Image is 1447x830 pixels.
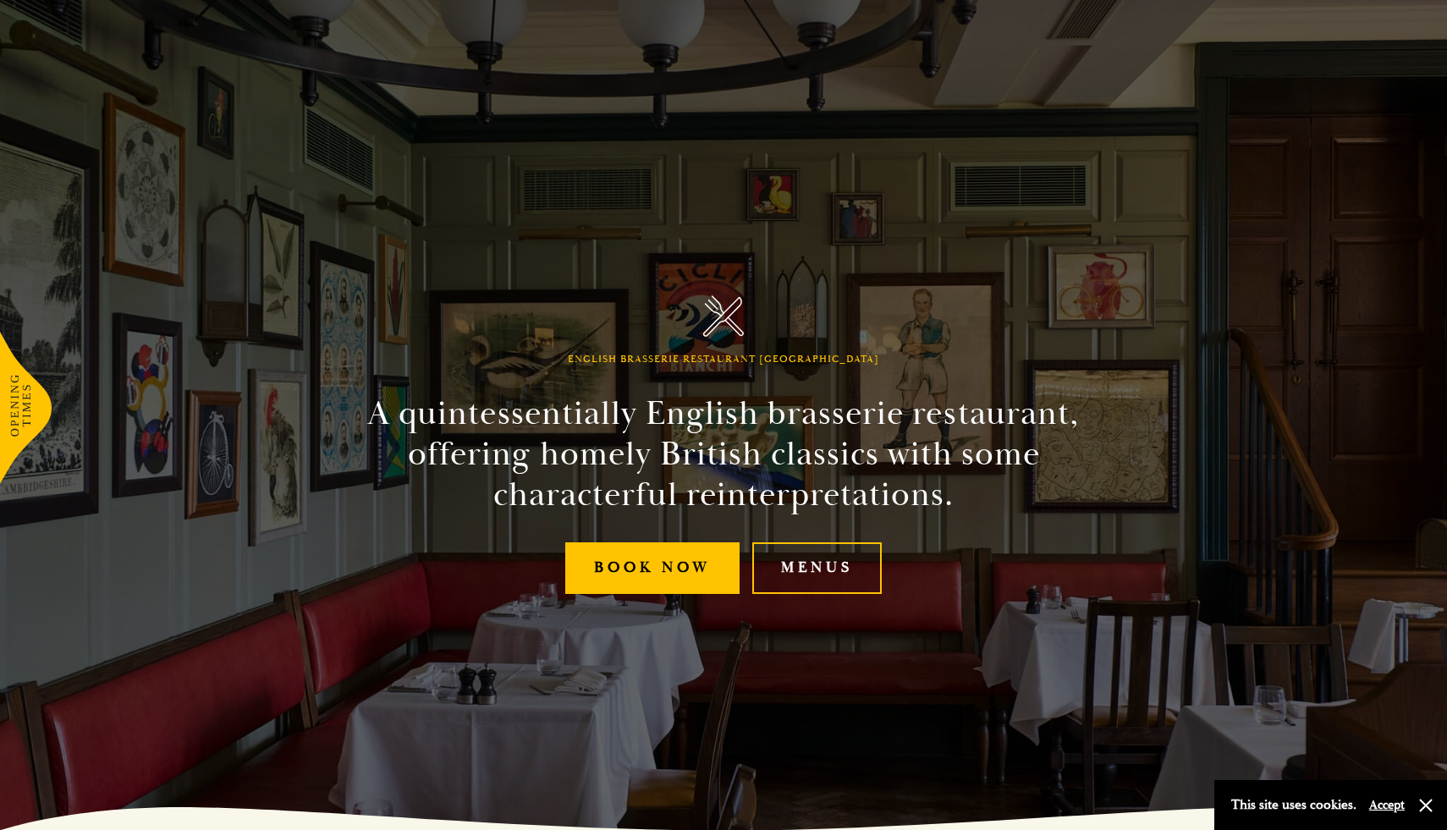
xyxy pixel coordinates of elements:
[703,295,745,337] img: Parker's Tavern Brasserie Cambridge
[752,542,882,594] a: Menus
[565,542,740,594] a: Book Now
[1369,797,1405,813] button: Accept
[1417,797,1434,814] button: Close and accept
[1231,793,1356,817] p: This site uses cookies.
[338,393,1109,515] h2: A quintessentially English brasserie restaurant, offering homely British classics with some chara...
[568,354,879,366] h1: English Brasserie Restaurant [GEOGRAPHIC_DATA]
